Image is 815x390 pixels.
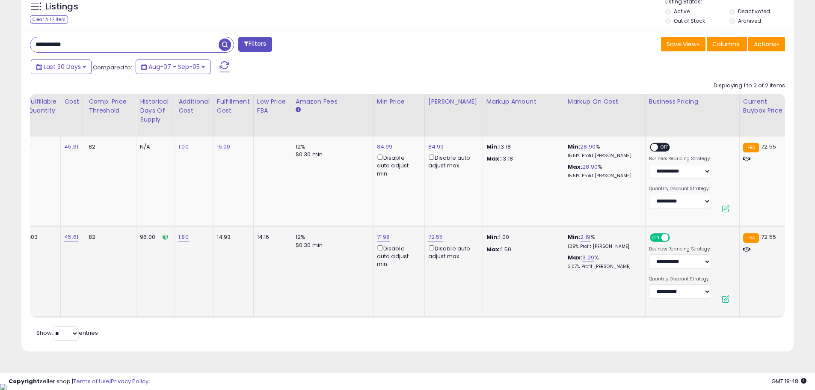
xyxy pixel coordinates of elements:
[89,233,130,241] div: 82
[9,378,148,386] div: seller snap | |
[568,153,639,159] p: 15.51% Profit [PERSON_NAME]
[658,144,672,151] span: OFF
[649,246,711,252] label: Business Repricing Strategy:
[428,233,443,241] a: 72.55
[178,233,189,241] a: 1.80
[738,8,770,15] label: Deactivated
[668,234,682,241] span: OFF
[743,143,759,152] small: FBA
[568,143,581,151] b: Min:
[257,233,285,241] div: 14.16
[649,186,711,192] label: Quantity Discount Strategy:
[712,40,739,48] span: Columns
[568,173,639,179] p: 15.51% Profit [PERSON_NAME]
[743,233,759,243] small: FBA
[649,156,711,162] label: Business Repricing Strategy:
[428,153,476,170] div: Disable auto adjust max
[486,233,499,241] strong: Min:
[178,97,210,115] div: Additional Cost
[64,233,78,241] a: 45.61
[217,97,250,115] div: Fulfillment Cost
[27,233,54,241] div: 203
[296,151,367,158] div: $0.30 min
[568,233,581,241] b: Min:
[27,97,57,115] div: Fulfillable Quantity
[93,63,132,71] span: Compared to:
[761,233,776,241] span: 72.55
[73,377,110,385] a: Terms of Use
[661,37,705,51] button: Save View
[714,82,785,90] div: Displaying 1 to 2 of 2 items
[649,276,711,282] label: Quantity Discount Strategy:
[486,155,557,163] p: 13.18
[136,60,210,74] button: Aug-07 - Sep-05
[748,37,785,51] button: Actions
[27,143,54,151] div: 7
[568,253,583,262] b: Max:
[771,377,806,385] span: 2025-10-6 18:48 GMT
[30,15,68,24] div: Clear All Filters
[377,153,418,178] div: Disable auto adjust min
[31,60,92,74] button: Last 30 Days
[486,246,557,253] p: 1.50
[568,254,639,270] div: %
[486,233,557,241] p: 1.00
[140,143,168,151] div: N/A
[64,143,78,151] a: 45.61
[568,244,639,250] p: 1.39% Profit [PERSON_NAME]
[111,377,148,385] a: Privacy Policy
[568,163,583,171] b: Max:
[296,241,367,249] div: $0.30 min
[45,1,78,13] h5: Listings
[36,329,98,337] span: Show: entries
[217,233,247,241] div: 14.93
[486,245,501,253] strong: Max:
[564,94,645,137] th: The percentage added to the cost of goods (COGS) that forms the calculator for Min & Max prices.
[296,106,301,114] small: Amazon Fees.
[178,143,189,151] a: 1.00
[649,97,736,106] div: Business Pricing
[377,233,390,241] a: 71.98
[761,143,776,151] span: 72.55
[377,244,418,268] div: Disable auto adjust min
[89,97,133,115] div: Comp. Price Threshold
[568,97,642,106] div: Markup on Cost
[140,233,168,241] div: 96.00
[296,143,367,151] div: 12%
[9,377,40,385] strong: Copyright
[486,155,501,163] strong: Max:
[89,143,130,151] div: 82
[674,17,705,24] label: Out of Stock
[486,143,499,151] strong: Min:
[743,97,787,115] div: Current Buybox Price
[674,8,690,15] label: Active
[44,63,81,71] span: Last 30 Days
[568,264,639,270] p: 2.07% Profit [PERSON_NAME]
[738,17,761,24] label: Archived
[296,97,370,106] div: Amazon Fees
[651,234,661,241] span: ON
[582,253,594,262] a: 3.29
[148,63,200,71] span: Aug-07 - Sep-05
[582,163,598,171] a: 28.90
[257,97,288,115] div: Low Price FBA
[568,163,639,179] div: %
[486,143,557,151] p: 13.18
[140,97,171,124] div: Historical Days Of Supply
[707,37,747,51] button: Columns
[64,97,81,106] div: Cost
[377,143,393,151] a: 84.99
[580,233,590,241] a: 2.19
[428,244,476,260] div: Disable auto adjust max
[377,97,421,106] div: Min Price
[568,143,639,159] div: %
[568,233,639,249] div: %
[428,97,479,106] div: [PERSON_NAME]
[428,143,444,151] a: 84.99
[296,233,367,241] div: 12%
[580,143,596,151] a: 28.90
[217,143,231,151] a: 15.00
[238,37,272,52] button: Filters
[486,97,560,106] div: Markup Amount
